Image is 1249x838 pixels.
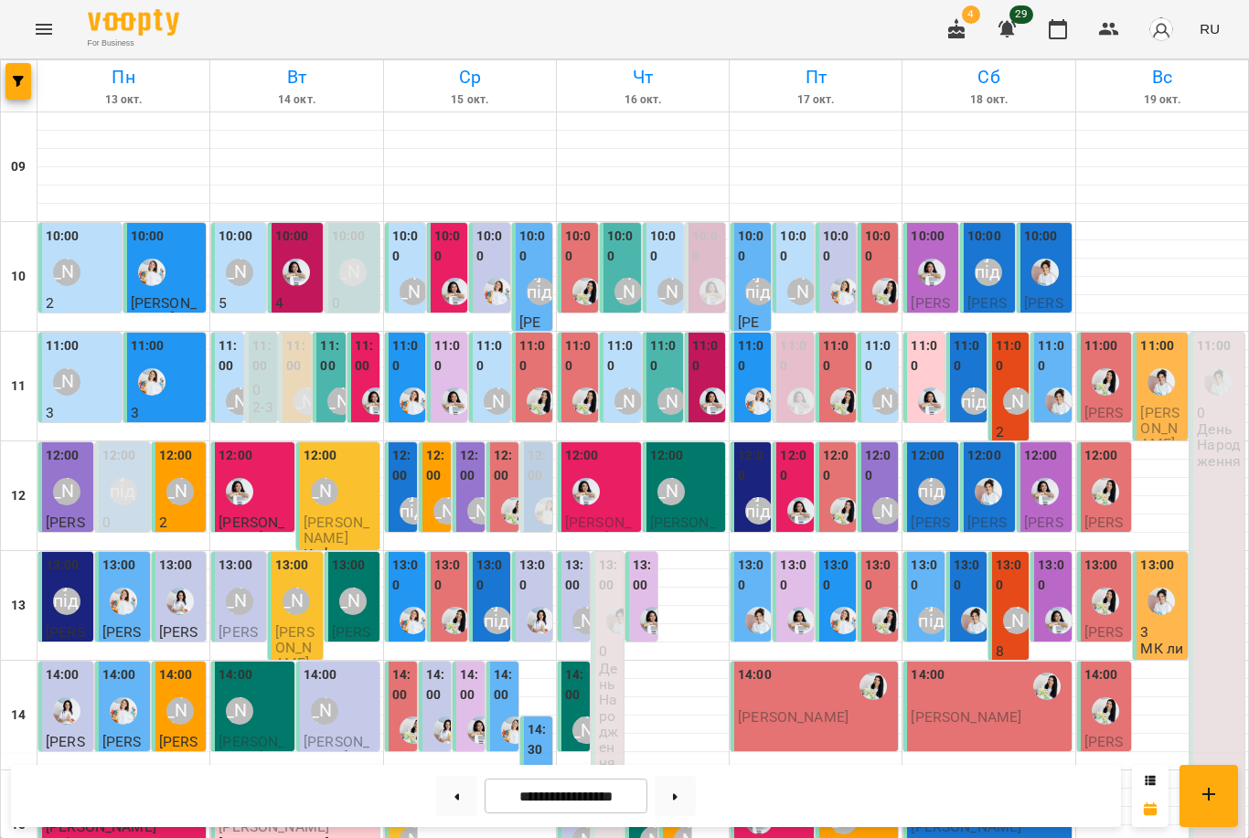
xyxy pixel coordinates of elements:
label: 10:00 [275,227,309,247]
img: Каріна [53,697,80,725]
img: Юлія Масющенко [110,588,137,615]
img: Роксолана [1033,673,1061,700]
label: 11:00 [476,336,506,376]
label: 13:00 [823,556,852,595]
span: RU [1200,19,1220,38]
div: Іванна [975,478,1002,505]
img: Юлія Масющенко [110,697,137,725]
label: 11:00 [1197,336,1231,356]
label: 14:00 [426,665,447,705]
p: День Народження [1197,421,1241,469]
h6: Пн [40,63,207,91]
label: 13:00 [565,556,586,595]
span: [PERSON_NAME] [738,313,765,394]
div: Тетяна Волох [614,387,642,415]
img: Юлія Масющенко [400,607,427,634]
div: Анна Білан [572,478,600,505]
label: 11:00 [392,336,422,376]
div: Юлія Масющенко [138,259,165,286]
label: 10:00 [1024,227,1058,247]
div: Роксолана [1092,588,1119,615]
img: Іванна [1031,259,1059,286]
span: For Business [88,37,179,49]
h6: 13 [11,596,26,616]
div: Роксолана [572,387,600,415]
div: Аліна Арт [283,588,310,615]
label: 11:00 [1140,336,1174,356]
label: 11:00 [252,336,273,376]
h6: Вс [1079,63,1245,91]
div: Юлія Масющенко [535,497,562,525]
h6: Сб [905,63,1072,91]
div: Анна підготовка до школи [110,478,137,505]
div: Тетяна Волох [53,368,80,396]
label: 12:00 [392,446,413,485]
img: Анна Білан [699,278,727,305]
img: Юлія Масющенко [138,368,165,396]
label: 13:00 [476,556,506,595]
label: 12:00 [1084,446,1118,466]
div: Тетяна Волох [226,259,253,286]
label: 12:00 [565,446,599,466]
h6: 14 окт. [213,91,379,109]
h6: 15 окт. [387,91,553,109]
img: Роксолана [830,497,858,525]
div: Анна підготовка до школи [53,588,80,615]
img: Іванна [1204,368,1232,396]
label: 12:00 [219,446,252,466]
label: 14:00 [392,665,413,705]
h6: Ср [387,63,553,91]
div: Роксолана [872,278,900,305]
label: 14:00 [102,665,136,685]
img: Voopty Logo [88,9,179,36]
label: 11:00 [823,336,852,376]
img: Юлія Масющенко [501,716,528,744]
p: 3 [46,405,118,420]
label: 11:00 [219,336,240,376]
div: Анна підготовка до школи [975,259,1002,286]
span: [PERSON_NAME] [565,514,631,546]
label: 14:00 [219,665,252,685]
label: 10:00 [434,227,464,266]
img: Анна Білан [362,387,390,415]
label: 11:00 [954,336,983,376]
label: 12:00 [738,446,767,485]
label: 13:00 [954,556,983,595]
div: Міс Анастасія [327,387,355,415]
p: 4 [275,295,319,311]
label: 13:00 [911,556,940,595]
img: Іванна [1045,387,1073,415]
img: Іванна [745,607,773,634]
div: Тетяна Волох [872,497,900,525]
img: Анна Білан [918,259,945,286]
label: 13:00 [434,556,464,595]
label: 13:00 [46,556,80,576]
label: 10:00 [738,227,767,266]
label: 13:00 [780,556,809,595]
div: Міс Анастасія [339,588,367,615]
span: [PERSON_NAME] [131,294,197,327]
span: [PERSON_NAME] [1084,404,1124,453]
div: Каріна [166,588,194,615]
h6: Вт [213,63,379,91]
img: Роксолана [527,387,554,415]
label: 13:00 [1038,556,1067,595]
label: 10:00 [650,227,679,266]
label: 12:00 [159,446,193,466]
img: Анна Білан [442,387,469,415]
span: 29 [1009,5,1033,24]
img: Анна Білан [1031,478,1059,505]
label: 13:00 [599,556,620,595]
div: Анна підготовка до школи [961,387,988,415]
div: Юлія Масющенко [745,387,773,415]
label: 11:00 [865,336,894,376]
label: 13:00 [1084,556,1118,576]
div: Аліна Арт [1003,387,1030,415]
img: avatar_s.png [1148,16,1174,42]
img: Роксолана [1092,368,1119,396]
img: Юлія Масющенко [830,607,858,634]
